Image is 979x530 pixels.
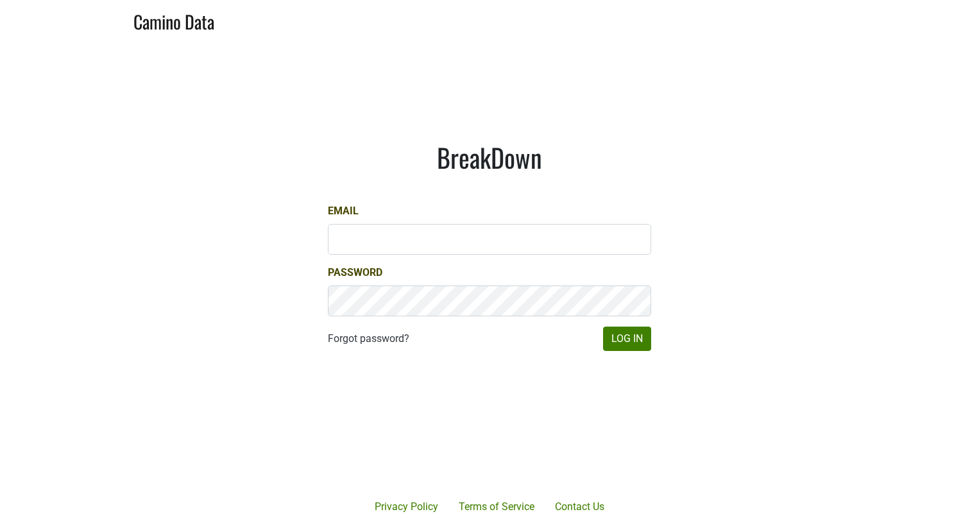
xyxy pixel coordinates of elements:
[603,327,651,351] button: Log In
[328,265,382,280] label: Password
[328,203,359,219] label: Email
[364,494,448,520] a: Privacy Policy
[328,142,651,173] h1: BreakDown
[448,494,545,520] a: Terms of Service
[133,5,214,35] a: Camino Data
[545,494,615,520] a: Contact Us
[328,331,409,346] a: Forgot password?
